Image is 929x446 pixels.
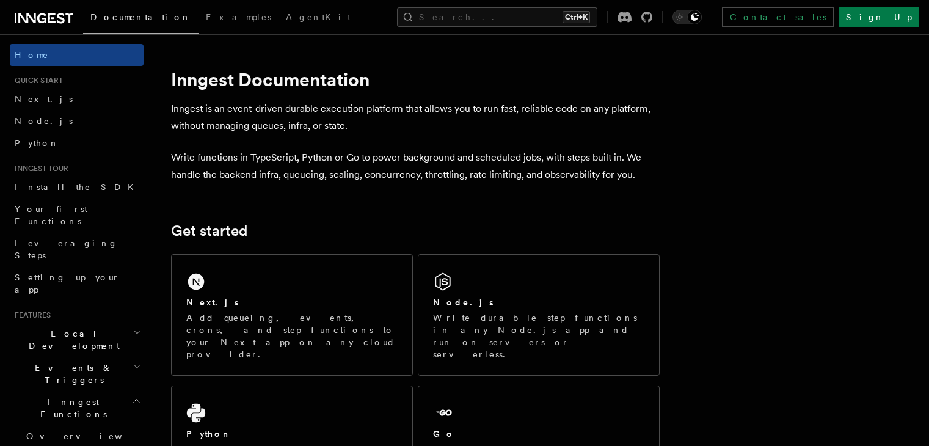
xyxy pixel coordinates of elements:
[10,310,51,320] span: Features
[722,7,834,27] a: Contact sales
[171,254,413,376] a: Next.jsAdd queueing, events, crons, and step functions to your Next app on any cloud provider.
[433,296,494,309] h2: Node.js
[433,428,455,440] h2: Go
[171,100,660,134] p: Inngest is an event-driven durable execution platform that allows you to run fast, reliable code ...
[672,10,702,24] button: Toggle dark mode
[279,4,358,33] a: AgentKit
[397,7,597,27] button: Search...Ctrl+K
[10,396,132,420] span: Inngest Functions
[10,357,144,391] button: Events & Triggers
[83,4,199,34] a: Documentation
[839,7,919,27] a: Sign Up
[10,88,144,110] a: Next.js
[15,272,120,294] span: Setting up your app
[10,323,144,357] button: Local Development
[90,12,191,22] span: Documentation
[563,11,590,23] kbd: Ctrl+K
[10,266,144,301] a: Setting up your app
[286,12,351,22] span: AgentKit
[15,116,73,126] span: Node.js
[418,254,660,376] a: Node.jsWrite durable step functions in any Node.js app and run on servers or serverless.
[206,12,271,22] span: Examples
[186,296,239,309] h2: Next.js
[171,68,660,90] h1: Inngest Documentation
[199,4,279,33] a: Examples
[15,94,73,104] span: Next.js
[171,222,247,239] a: Get started
[186,428,231,440] h2: Python
[10,164,68,174] span: Inngest tour
[10,76,63,86] span: Quick start
[10,132,144,154] a: Python
[15,204,87,226] span: Your first Functions
[15,138,59,148] span: Python
[15,182,141,192] span: Install the SDK
[10,110,144,132] a: Node.js
[10,362,133,386] span: Events & Triggers
[433,312,644,360] p: Write durable step functions in any Node.js app and run on servers or serverless.
[10,232,144,266] a: Leveraging Steps
[15,49,49,61] span: Home
[10,327,133,352] span: Local Development
[186,312,398,360] p: Add queueing, events, crons, and step functions to your Next app on any cloud provider.
[10,198,144,232] a: Your first Functions
[10,44,144,66] a: Home
[171,149,660,183] p: Write functions in TypeScript, Python or Go to power background and scheduled jobs, with steps bu...
[10,176,144,198] a: Install the SDK
[26,431,152,441] span: Overview
[10,391,144,425] button: Inngest Functions
[15,238,118,260] span: Leveraging Steps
